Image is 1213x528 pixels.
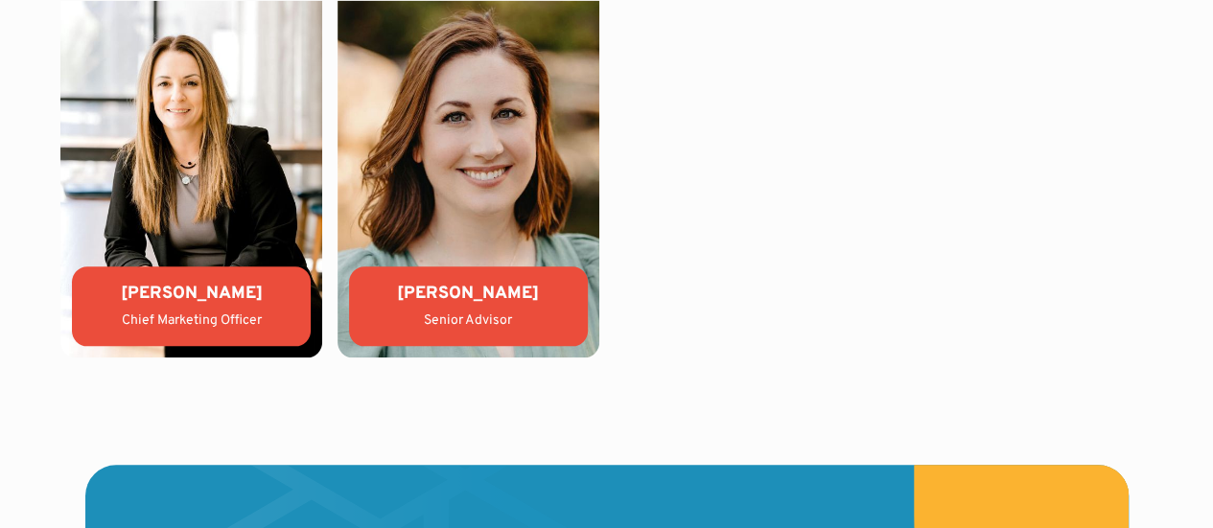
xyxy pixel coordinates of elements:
[364,282,572,306] div: [PERSON_NAME]
[364,311,572,331] div: Senior Advisor
[87,311,295,331] div: Chief Marketing Officer
[87,282,295,306] div: [PERSON_NAME]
